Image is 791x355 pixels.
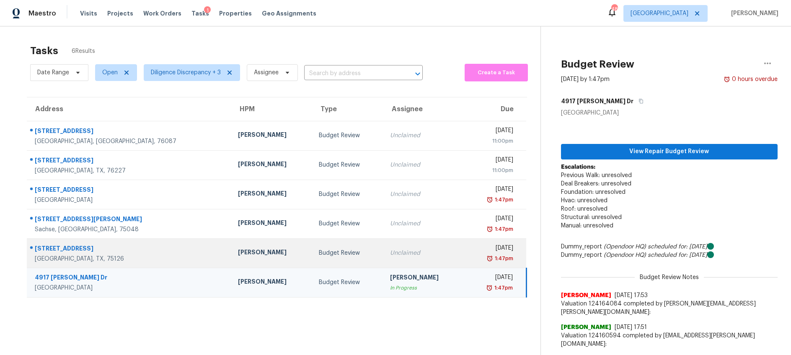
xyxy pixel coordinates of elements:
div: [PERSON_NAME] [238,248,306,258]
div: [STREET_ADDRESS] [35,127,225,137]
span: Work Orders [143,9,181,18]
img: Overdue Alarm Icon [486,196,493,204]
span: Properties [219,9,252,18]
span: Assignee [254,68,279,77]
div: Budget Review [319,278,377,287]
button: Open [412,68,424,80]
span: Manual: unresolved [561,223,613,229]
span: [DATE] 17:53 [615,292,648,298]
span: Create a Task [469,68,524,78]
span: [PERSON_NAME] [561,323,611,332]
div: [GEOGRAPHIC_DATA], [GEOGRAPHIC_DATA], 76087 [35,137,225,146]
div: 1:47pm [493,196,513,204]
div: Dummy_report [561,243,778,251]
div: 1:47pm [493,284,513,292]
span: Structural: unresolved [561,214,622,220]
div: [STREET_ADDRESS] [35,244,225,255]
div: 11:00pm [471,137,513,145]
div: 1 [204,6,211,15]
span: Deal Breakers: unresolved [561,181,631,187]
div: [PERSON_NAME] [238,219,306,229]
b: Escalations: [561,164,595,170]
button: View Repair Budget Review [561,144,778,159]
img: Overdue Alarm Icon [486,225,493,233]
i: scheduled for: [DATE] [648,244,707,250]
span: Roof: unresolved [561,206,607,212]
div: [PERSON_NAME] [238,160,306,170]
div: Sachse, [GEOGRAPHIC_DATA], 75048 [35,225,225,234]
div: Budget Review [319,161,377,169]
div: [DATE] [471,244,513,254]
div: [GEOGRAPHIC_DATA] [35,196,225,204]
i: (Opendoor HQ) [604,252,646,258]
span: Projects [107,9,133,18]
div: 1:47pm [493,254,513,263]
div: Unclaimed [390,131,458,140]
div: 48 [611,5,617,13]
div: [DATE] [471,185,513,196]
div: [DATE] [471,156,513,166]
div: Budget Review [319,249,377,257]
span: Valuation 124164084 completed by [PERSON_NAME][EMAIL_ADDRESS][PERSON_NAME][DOMAIN_NAME]: [561,300,778,316]
div: [GEOGRAPHIC_DATA] [561,109,778,117]
img: Overdue Alarm Icon [486,254,493,263]
span: Maestro [28,9,56,18]
div: Dummy_report [561,251,778,259]
th: Type [312,97,383,121]
div: Budget Review [319,131,377,140]
span: Visits [80,9,97,18]
div: Unclaimed [390,190,458,198]
div: [STREET_ADDRESS][PERSON_NAME] [35,215,225,225]
h5: 4917 [PERSON_NAME] Dr [561,97,633,105]
div: Unclaimed [390,249,458,257]
div: [STREET_ADDRESS] [35,185,225,196]
img: Overdue Alarm Icon [486,284,493,292]
button: Create a Task [465,64,528,81]
div: Unclaimed [390,219,458,228]
span: Tasks [191,10,209,16]
div: 11:00pm [471,166,513,175]
h2: Tasks [30,47,58,55]
span: Open [102,68,118,77]
span: [DATE] 17:51 [615,324,647,330]
span: 6 Results [72,47,95,55]
div: Budget Review [319,219,377,228]
div: [GEOGRAPHIC_DATA] [35,284,225,292]
th: Address [27,97,231,121]
div: 4917 [PERSON_NAME] Dr [35,273,225,284]
input: Search by address [304,67,399,80]
th: Due [465,97,526,121]
div: [PERSON_NAME] [238,189,306,200]
span: [PERSON_NAME] [728,9,778,18]
img: Overdue Alarm Icon [724,75,730,84]
span: Date Range [37,68,69,77]
span: Foundation: unresolved [561,189,626,195]
div: [GEOGRAPHIC_DATA], TX, 76227 [35,167,225,175]
span: Previous Walk: unresolved [561,172,632,178]
div: [DATE] [471,126,513,137]
i: scheduled for: [DATE] [648,252,707,258]
div: [STREET_ADDRESS] [35,156,225,167]
div: [GEOGRAPHIC_DATA], TX, 75126 [35,255,225,263]
div: [DATE] [471,273,513,284]
th: HPM [231,97,313,121]
span: [PERSON_NAME] [561,291,611,300]
span: Hvac: unresolved [561,198,607,204]
span: [GEOGRAPHIC_DATA] [631,9,688,18]
div: [DATE] by 1:47pm [561,75,610,84]
div: [PERSON_NAME] [238,277,306,288]
span: Budget Review Notes [635,273,704,282]
div: [PERSON_NAME] [238,131,306,141]
div: [DATE] [471,214,513,225]
span: View Repair Budget Review [568,146,771,157]
div: Unclaimed [390,161,458,169]
th: Assignee [383,97,465,121]
div: 1:47pm [493,225,513,233]
div: [PERSON_NAME] [390,273,458,284]
button: Copy Address [633,94,645,109]
span: Valuation 124160594 completed by [EMAIL_ADDRESS][PERSON_NAME][DOMAIN_NAME]: [561,332,778,348]
h2: Budget Review [561,60,634,68]
i: (Opendoor HQ) [604,244,646,250]
span: Geo Assignments [262,9,316,18]
div: In Progress [390,284,458,292]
